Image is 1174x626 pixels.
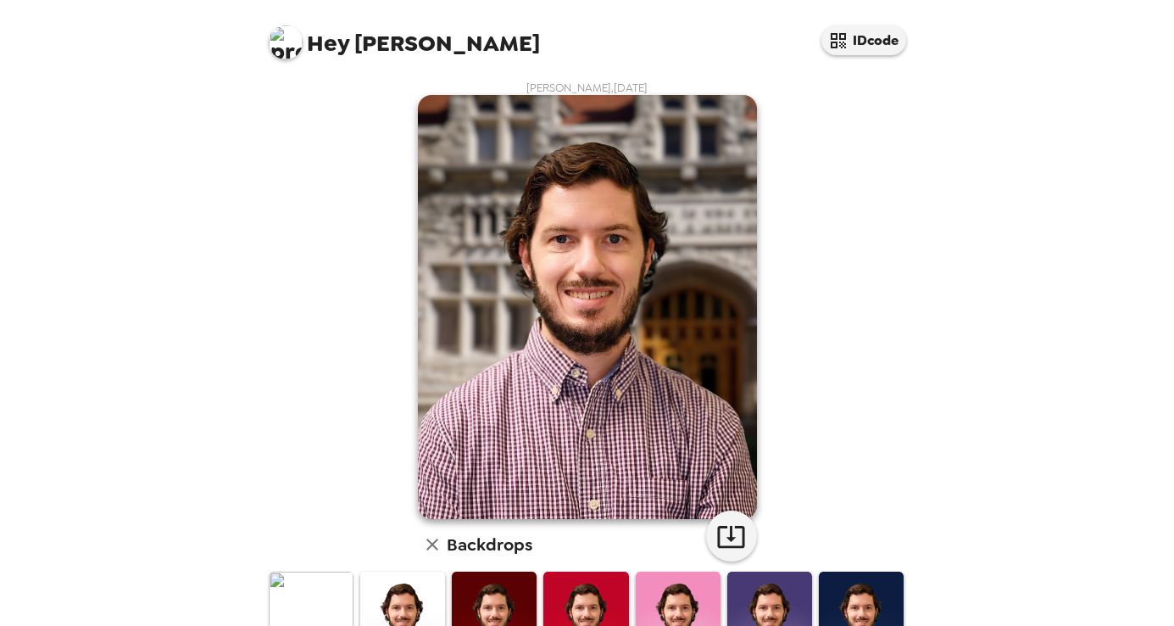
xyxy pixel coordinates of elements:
button: IDcode [821,25,906,55]
h6: Backdrops [447,531,532,558]
img: profile pic [269,25,303,59]
span: Hey [307,28,349,59]
span: [PERSON_NAME] [269,17,540,55]
span: [PERSON_NAME] , [DATE] [526,81,648,95]
img: user [418,95,757,519]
